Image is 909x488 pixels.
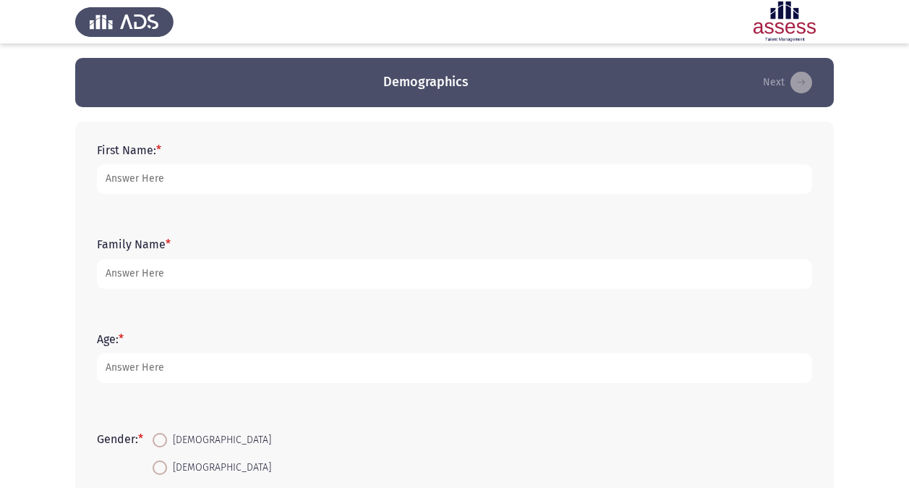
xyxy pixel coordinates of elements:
[97,259,812,289] input: add answer text
[97,332,124,346] label: Age:
[97,353,812,383] input: add answer text
[97,237,171,251] label: Family Name
[759,71,816,94] button: load next page
[167,459,271,476] span: [DEMOGRAPHIC_DATA]
[75,1,174,42] img: Assess Talent Management logo
[97,143,161,157] label: First Name:
[383,73,469,91] h3: Demographics
[735,1,834,42] img: Assessment logo of ASSESS English Language Assessment (3 Module) (Ad - IB)
[167,432,271,449] span: [DEMOGRAPHIC_DATA]
[97,432,143,446] label: Gender:
[97,164,812,194] input: add answer text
